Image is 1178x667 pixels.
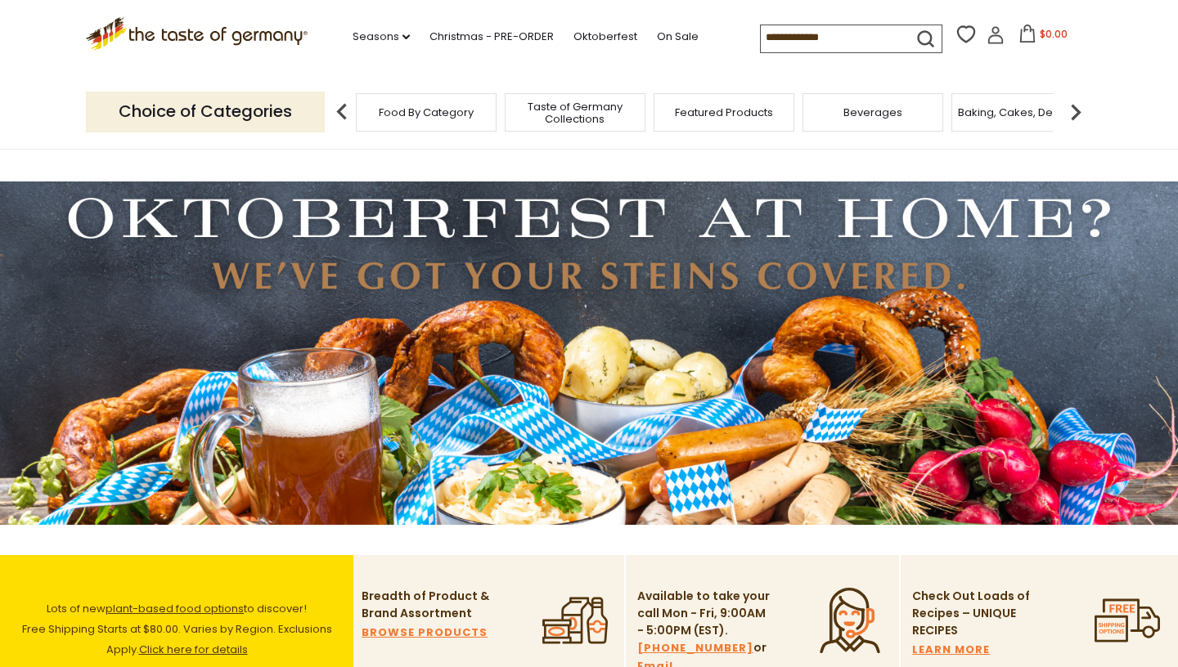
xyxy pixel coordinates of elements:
p: Choice of Categories [86,92,325,132]
a: Click here for details [139,642,248,657]
a: Baking, Cakes, Desserts [958,106,1085,119]
a: Food By Category [379,106,474,119]
a: Christmas - PRE-ORDER [429,28,554,46]
a: Taste of Germany Collections [510,101,641,125]
a: Oktoberfest [573,28,637,46]
button: $0.00 [1008,25,1077,49]
a: plant-based food options [106,601,244,616]
a: BROWSE PRODUCTS [362,624,488,642]
a: Featured Products [675,106,773,119]
span: Lots of new to discover! Free Shipping Starts at $80.00. Varies by Region. Exclusions Apply. [22,601,332,657]
a: [PHONE_NUMBER] [637,639,753,657]
a: Beverages [843,106,902,119]
a: Seasons [353,28,410,46]
a: On Sale [657,28,699,46]
img: previous arrow [326,96,358,128]
p: Breadth of Product & Brand Assortment [362,588,497,622]
p: Check Out Loads of Recipes – UNIQUE RECIPES [912,588,1031,639]
img: next arrow [1059,96,1092,128]
a: LEARN MORE [912,641,990,659]
span: $0.00 [1040,27,1068,41]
